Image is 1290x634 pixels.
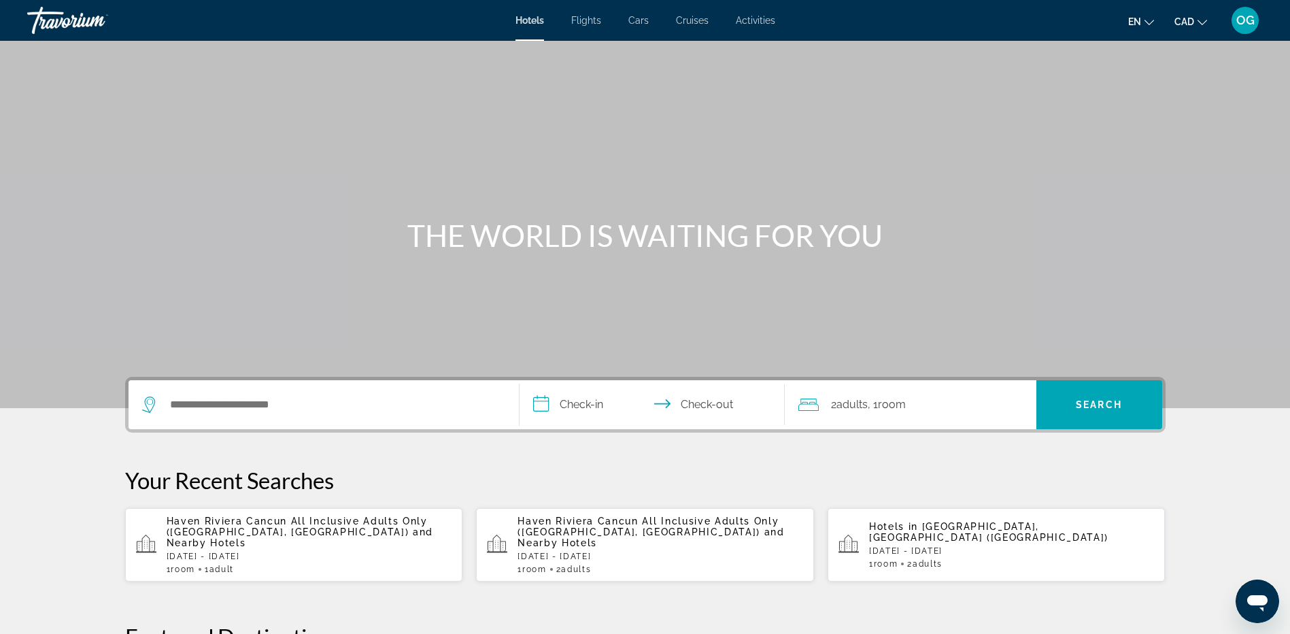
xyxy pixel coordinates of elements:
[1227,6,1263,35] button: User Menu
[868,395,906,414] span: , 1
[125,467,1166,494] p: Your Recent Searches
[517,527,785,548] span: and Nearby Hotels
[831,395,868,414] span: 2
[676,15,709,26] a: Cruises
[27,3,163,38] a: Travorium
[561,565,591,574] span: Adults
[1128,16,1141,27] span: en
[869,521,1108,543] span: [GEOGRAPHIC_DATA], [GEOGRAPHIC_DATA] ([GEOGRAPHIC_DATA])
[125,507,463,582] button: Haven Riviera Cancun All Inclusive Adults Only ([GEOGRAPHIC_DATA], [GEOGRAPHIC_DATA]) and Nearby ...
[517,552,803,561] p: [DATE] - [DATE]
[907,559,943,569] span: 2
[1076,399,1122,410] span: Search
[167,565,195,574] span: 1
[476,507,814,582] button: Haven Riviera Cancun All Inclusive Adults Only ([GEOGRAPHIC_DATA], [GEOGRAPHIC_DATA]) and Nearby ...
[129,380,1162,429] div: Search widget
[1174,12,1207,31] button: Change currency
[878,398,906,411] span: Room
[1236,14,1255,27] span: OG
[522,565,547,574] span: Room
[1128,12,1154,31] button: Change language
[167,527,434,548] span: and Nearby Hotels
[390,218,900,253] h1: THE WORLD IS WAITING FOR YOU
[1036,380,1162,429] button: Search
[869,559,898,569] span: 1
[556,565,592,574] span: 2
[517,565,546,574] span: 1
[628,15,649,26] a: Cars
[869,521,918,532] span: Hotels in
[517,516,779,537] span: Haven Riviera Cancun All Inclusive Adults Only ([GEOGRAPHIC_DATA], [GEOGRAPHIC_DATA])
[205,565,234,574] span: 1
[1236,580,1279,623] iframe: Button to launch messaging window
[571,15,601,26] a: Flights
[869,546,1155,556] p: [DATE] - [DATE]
[736,15,775,26] a: Activities
[874,559,898,569] span: Room
[836,398,868,411] span: Adults
[1174,16,1194,27] span: CAD
[167,552,452,561] p: [DATE] - [DATE]
[169,395,498,415] input: Search hotel destination
[515,15,544,26] a: Hotels
[828,507,1166,582] button: Hotels in [GEOGRAPHIC_DATA], [GEOGRAPHIC_DATA] ([GEOGRAPHIC_DATA])[DATE] - [DATE]1Room2Adults
[209,565,234,574] span: Adult
[785,380,1036,429] button: Travelers: 2 adults, 0 children
[913,559,943,569] span: Adults
[171,565,195,574] span: Room
[520,380,785,429] button: Select check in and out date
[167,516,428,537] span: Haven Riviera Cancun All Inclusive Adults Only ([GEOGRAPHIC_DATA], [GEOGRAPHIC_DATA])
